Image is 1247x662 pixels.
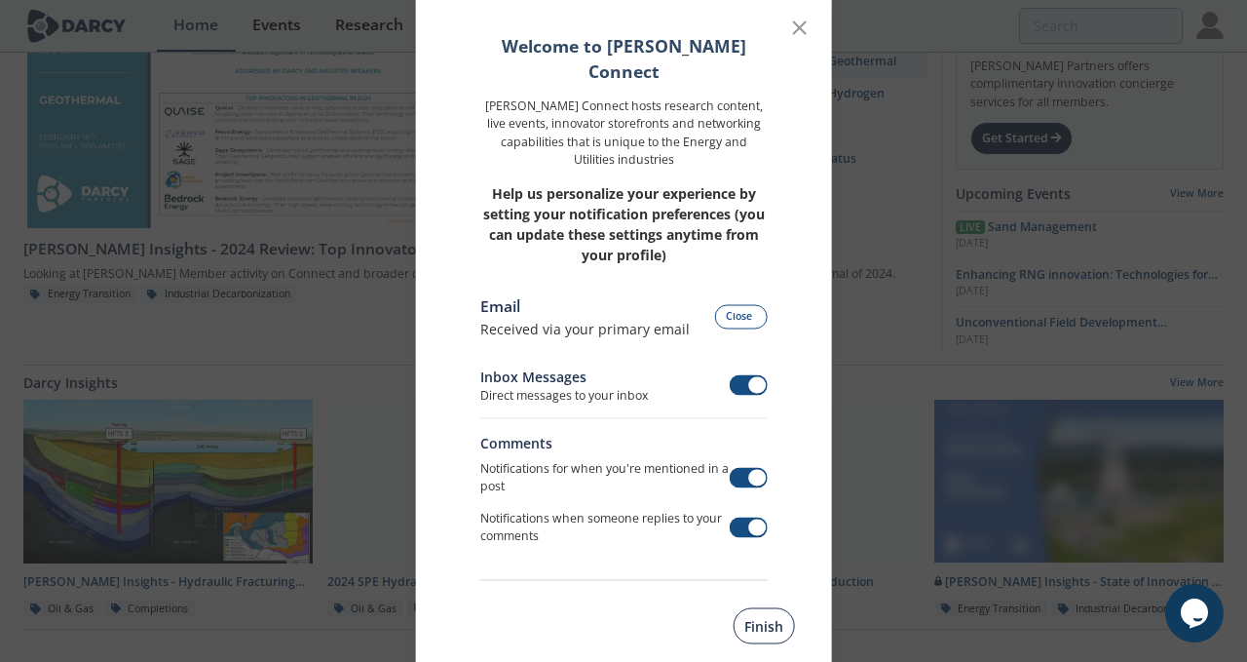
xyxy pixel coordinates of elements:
[733,607,794,643] button: Finish
[480,460,730,496] p: Notifications for when you're mentioned in a post
[480,32,768,84] h1: Welcome to [PERSON_NAME] Connect
[1165,584,1228,643] iframe: chat widget
[480,366,648,386] div: Inbox Messages
[480,433,768,453] div: Comments
[480,509,730,545] p: Notifications when someone replies to your comments
[480,97,768,170] p: [PERSON_NAME] Connect hosts research content, live events, innovator storefronts and networking c...
[480,386,648,404] div: Direct messages to your inbox
[480,295,690,319] div: Email
[480,182,768,264] p: Help us personalize your experience by setting your notification preferences (you can update thes...
[480,318,690,338] p: Received via your primary email
[715,304,768,329] button: Close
